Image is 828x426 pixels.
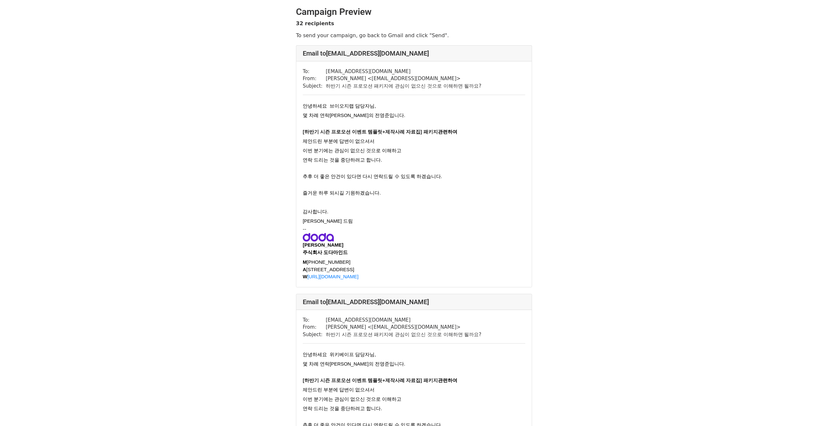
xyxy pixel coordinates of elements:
[303,82,326,90] td: Subject:
[303,113,405,118] span: 몇 차례 연락[PERSON_NAME]의 전영준입니다.
[303,352,376,357] span: 안녕하세요 위키베이프 담당자님,
[303,148,401,153] span: 이번 분기에는 관심이 없으신 것으로 이해하고
[303,324,326,331] td: From:
[438,129,457,134] span: 관련하여
[303,209,328,214] span: 감사합니다.
[303,218,353,224] span: [PERSON_NAME] 드림
[303,129,438,134] span: [하반기 시즌 프로모션 이벤트 템플릿+제작사례 자료집] 패키지
[307,259,351,265] span: [PHONE_NUMBER]
[303,274,307,279] b: W
[303,316,326,324] td: To:
[303,406,382,411] span: 연락 드리는 것을 중단하려고 합니다.
[303,233,334,241] img: AIorK4zcvoHgbI3nQ2MkJFj70jEyXvTf_uvueFw-8nWyzTKZhmz54JJmNw-KDNav30-BDas98Cy5fJdF3jhl
[326,75,481,82] td: [PERSON_NAME] < [EMAIL_ADDRESS][DOMAIN_NAME] >
[303,259,307,265] b: M
[303,139,375,144] span: 제안드린 부분에 답변이 없으셔서
[303,103,376,109] span: 안녕하세요 브이오지랩 담당자님,
[296,20,334,27] strong: 32 recipients
[303,75,326,82] td: From:
[296,6,532,17] h2: Campaign Preview
[326,316,481,324] td: [EMAIL_ADDRESS][DOMAIN_NAME]
[303,387,375,392] span: 제안드린 부분에 답변이 없으셔서
[303,298,525,306] h4: Email to [EMAIL_ADDRESS][DOMAIN_NAME]
[303,68,326,75] td: To:
[438,378,457,383] span: 관련하여
[326,82,481,90] td: 하반기 시즌 프로모션 패키지에 관심이 없으신 것으로 이해하면 될까요?
[307,274,358,279] a: [URL][DOMAIN_NAME]
[303,49,525,57] h4: Email to [EMAIL_ADDRESS][DOMAIN_NAME]
[303,331,326,338] td: Subject:
[326,331,481,338] td: 하반기 시즌 프로모션 패키지에 관심이 없으신 것으로 이해하면 될까요?
[303,174,442,179] span: 추후 더 좋은 안건이 있다면 다시 연락드릴 수 있도록 하겠습니다.
[306,267,354,272] span: [STREET_ADDRESS]
[303,361,405,367] span: 몇 차례 연락[PERSON_NAME]의 전영준입니다.
[303,250,348,255] font: 주식회사 도다마인드
[303,397,401,402] span: 이번 분기에는 관심이 없으신 것으로 이해하고
[303,226,306,232] span: --
[303,267,306,272] b: A
[303,157,382,163] span: 연락 드리는 것을 중단하려고 합니다.
[326,324,481,331] td: [PERSON_NAME] < [EMAIL_ADDRESS][DOMAIN_NAME] >
[303,242,343,248] b: [PERSON_NAME]
[326,68,481,75] td: [EMAIL_ADDRESS][DOMAIN_NAME]
[303,190,381,196] span: 즐거운 하루 되시길 기원하겠습니다.
[303,378,438,383] span: [하반기 시즌 프로모션 이벤트 템플릿+제작사례 자료집] 패키지
[296,32,532,39] p: To send your campaign, go back to Gmail and click "Send".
